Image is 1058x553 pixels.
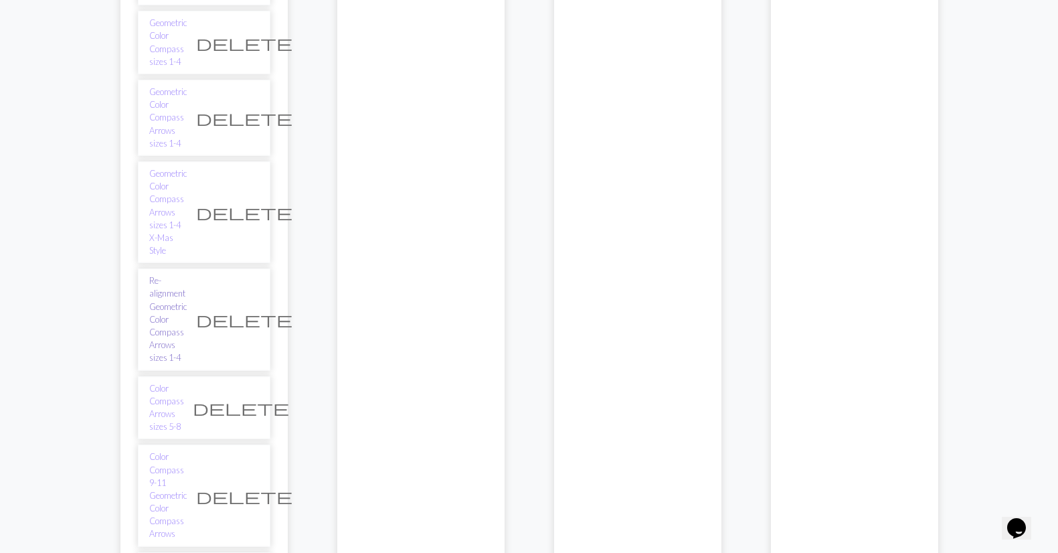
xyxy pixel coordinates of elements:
[187,105,301,131] button: Delete chart
[196,33,292,52] span: delete
[149,86,187,150] a: Geometric Color Compass Arrows sizes 1-4
[187,483,301,509] button: Delete chart
[187,307,301,332] button: Delete chart
[196,108,292,127] span: delete
[196,310,292,329] span: delete
[193,398,289,417] span: delete
[149,167,187,257] a: Geometric Color Compass Arrows sizes 1-4 X-Mas Style
[187,200,301,225] button: Delete chart
[184,395,298,420] button: Delete chart
[187,30,301,56] button: Delete chart
[149,451,187,540] a: Color Compass 9-11 Geometric Color Compass Arrows
[149,274,187,364] a: Re-alignment Geometric Color Compass Arrows sizes 1-4
[149,17,187,68] a: Geometric Color Compass sizes 1-4
[1002,499,1045,540] iframe: chat widget
[149,382,184,434] a: Color Compass Arrows sizes 5-8
[196,203,292,222] span: delete
[196,487,292,505] span: delete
